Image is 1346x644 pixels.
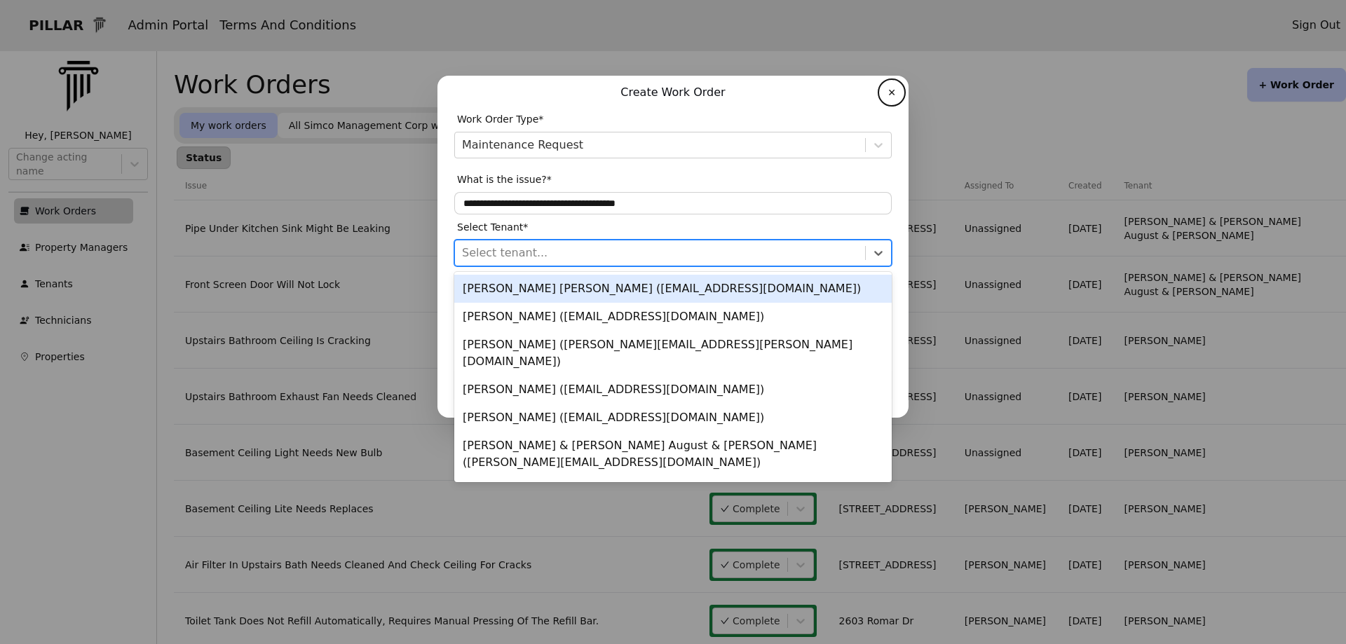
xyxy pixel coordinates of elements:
div: [PERSON_NAME] ([EMAIL_ADDRESS][DOMAIN_NAME]) [454,303,892,331]
div: [PERSON_NAME] & [PERSON_NAME] August & [PERSON_NAME] ([PERSON_NAME][EMAIL_ADDRESS][DOMAIN_NAME]) [454,432,892,477]
p: Create Work Order [454,84,892,101]
div: [PERSON_NAME] ([EMAIL_ADDRESS][DOMAIN_NAME]) [454,404,892,432]
span: Select Tenant* [457,220,528,234]
div: [PERSON_NAME] ([EMAIL_ADDRESS][DOMAIN_NAME]) [454,376,892,404]
button: ✕ [881,81,903,104]
span: What is the issue?* [457,172,552,186]
span: Work Order Type* [457,112,543,126]
div: [PERSON_NAME] ([PERSON_NAME][EMAIL_ADDRESS][PERSON_NAME][DOMAIN_NAME]) [454,331,892,376]
div: [PERSON_NAME] ([EMAIL_ADDRESS][DOMAIN_NAME]) [454,477,892,505]
div: [PERSON_NAME] [PERSON_NAME] ([EMAIL_ADDRESS][DOMAIN_NAME]) [454,275,892,303]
